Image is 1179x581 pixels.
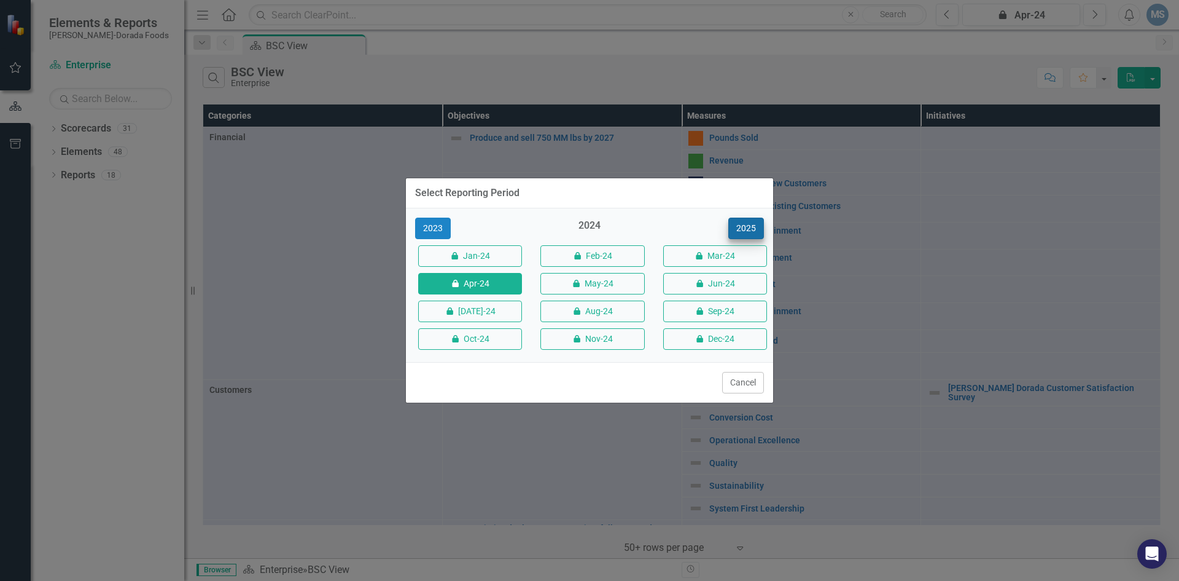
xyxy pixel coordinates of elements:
button: 2023 [415,218,451,239]
button: 2025 [728,218,764,239]
button: Jan-24 [418,245,522,267]
button: Apr-24 [418,273,522,294]
button: Jun-24 [663,273,767,294]
div: 2024 [537,219,641,239]
button: Nov-24 [540,328,644,350]
button: Oct-24 [418,328,522,350]
button: Aug-24 [540,301,644,322]
button: May-24 [540,273,644,294]
button: [DATE]-24 [418,301,522,322]
div: Open Intercom Messenger [1137,539,1167,569]
button: Dec-24 [663,328,767,350]
div: Select Reporting Period [415,188,519,199]
button: Feb-24 [540,245,644,267]
button: Cancel [722,372,764,393]
button: Mar-24 [663,245,767,267]
button: Sep-24 [663,301,767,322]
